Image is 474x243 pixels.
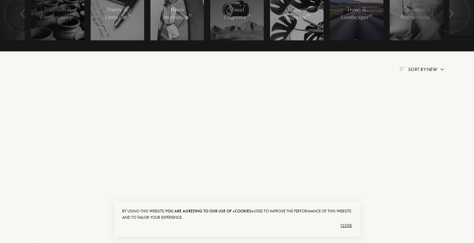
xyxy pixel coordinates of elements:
[440,67,445,72] img: arrow.png
[22,140,50,153] div: _
[104,6,131,21] div: Poetry & Literature
[341,6,372,21] div: Travel & Landscapes
[22,224,50,231] div: _
[22,153,50,160] div: _
[369,13,372,18] span: 24
[122,208,352,221] div: By using this website, used to improve the performance of this website and to tailor your experie...
[449,9,454,18] img: arr_left.svg
[24,183,48,208] img: pf_empty.png
[24,91,48,116] img: pf_empty.png
[165,208,254,214] span: you are agreeing to our use of «cookies»
[307,13,310,18] span: 49
[122,221,352,231] div: Close
[22,133,50,139] div: _
[189,13,192,18] span: 37
[408,66,437,72] span: Sort by: New
[20,9,25,18] img: arr_left.svg
[399,67,404,71] img: filter_by.png
[224,6,251,21] div: Visual Fragrance
[163,6,192,21] div: Retro Inspiration
[284,6,310,21] div: Natural Fragrance
[247,13,251,18] span: 23
[128,13,131,18] span: 15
